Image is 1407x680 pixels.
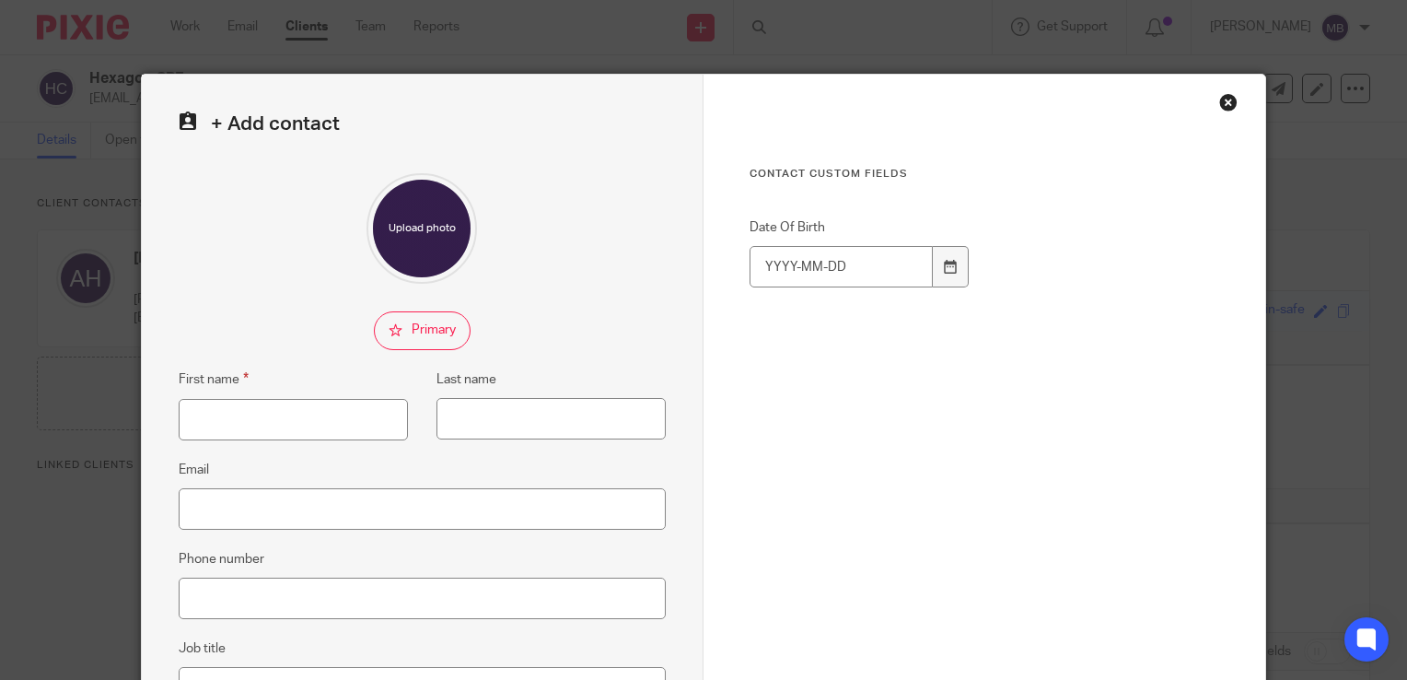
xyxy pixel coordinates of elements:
label: Last name [436,370,496,389]
label: Email [179,461,209,479]
input: YYYY-MM-DD [750,246,933,287]
h2: + Add contact [179,111,666,136]
h3: Contact Custom fields [750,167,1219,182]
label: Job title [179,639,226,658]
div: Close this dialog window [1219,93,1238,111]
label: Phone number [179,550,264,569]
label: Date Of Birth [750,218,970,237]
label: First name [179,369,249,390]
